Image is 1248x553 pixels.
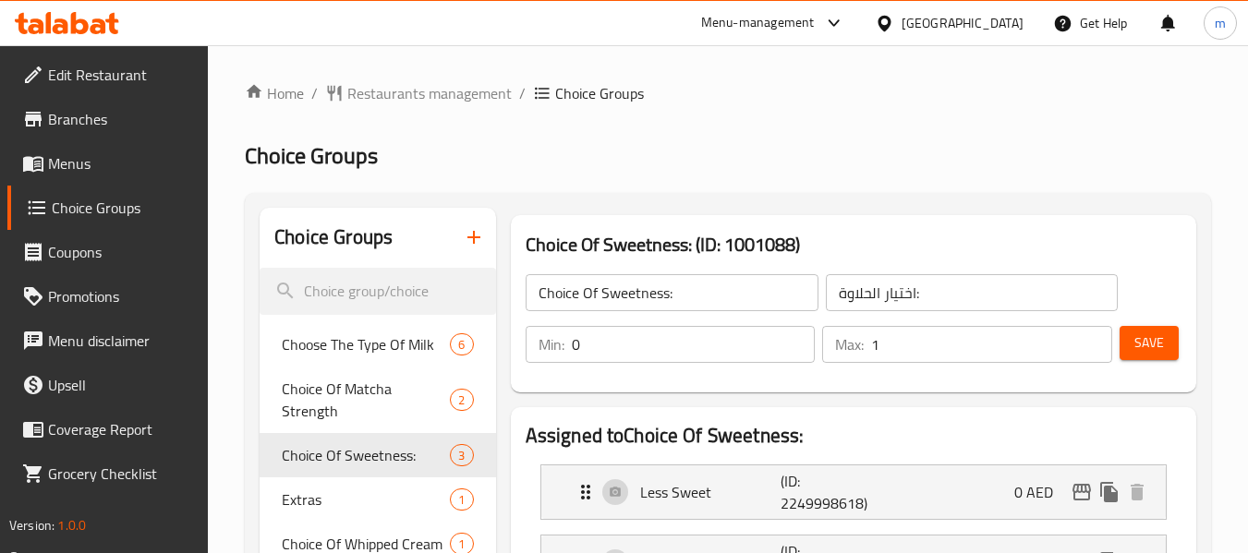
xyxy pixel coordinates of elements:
[450,444,473,466] div: Choices
[311,82,318,104] li: /
[282,378,450,422] span: Choice Of Matcha Strength
[9,513,55,537] span: Version:
[1068,478,1096,506] button: edit
[7,319,209,363] a: Menu disclaimer
[48,418,194,440] span: Coverage Report
[1134,331,1164,355] span: Save
[7,407,209,451] a: Coverage Report
[245,135,378,176] span: Choice Groups
[260,367,495,433] div: Choice Of Matcha Strength2
[451,491,472,509] span: 1
[245,82,1211,104] nav: breadcrumb
[347,82,512,104] span: Restaurants management
[451,447,472,464] span: 3
[7,230,209,274] a: Coupons
[7,451,209,496] a: Grocery Checklist
[7,53,209,97] a: Edit Restaurant
[451,391,472,409] span: 2
[7,186,209,230] a: Choice Groups
[260,477,495,522] div: Extras1
[48,241,194,263] span: Coupons
[48,463,194,485] span: Grocery Checklist
[57,513,86,537] span: 1.0.0
[48,330,194,352] span: Menu disclaimer
[450,389,473,411] div: Choices
[325,82,512,104] a: Restaurants management
[274,223,393,251] h2: Choice Groups
[282,488,450,511] span: Extras
[48,285,194,307] span: Promotions
[52,197,194,219] span: Choice Groups
[7,97,209,141] a: Branches
[7,363,209,407] a: Upsell
[526,230,1181,259] h3: Choice Of Sweetness: (ID: 1001088)
[451,535,472,553] span: 1
[555,82,644,104] span: Choice Groups
[835,333,864,355] p: Max:
[1096,478,1123,506] button: duplicate
[260,268,495,315] input: search
[282,333,450,355] span: Choose The Type Of Milk
[539,333,564,355] p: Min:
[902,13,1024,33] div: [GEOGRAPHIC_DATA]
[526,457,1181,527] li: Expand
[1120,326,1179,360] button: Save
[1215,13,1226,33] span: m
[48,108,194,130] span: Branches
[7,141,209,186] a: Menus
[48,152,194,174] span: Menus
[640,481,782,503] p: Less Sweet
[48,374,194,396] span: Upsell
[781,470,875,514] p: (ID: 2249998618)
[7,274,209,319] a: Promotions
[48,64,194,86] span: Edit Restaurant
[1123,478,1151,506] button: delete
[451,336,472,354] span: 6
[519,82,526,104] li: /
[1014,481,1068,503] p: 0 AED
[260,433,495,477] div: Choice Of Sweetness:3
[541,465,1166,519] div: Expand
[282,444,450,466] span: Choice Of Sweetness:
[245,82,304,104] a: Home
[260,322,495,367] div: Choose The Type Of Milk6
[526,422,1181,450] h2: Assigned to Choice Of Sweetness:
[701,12,815,34] div: Menu-management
